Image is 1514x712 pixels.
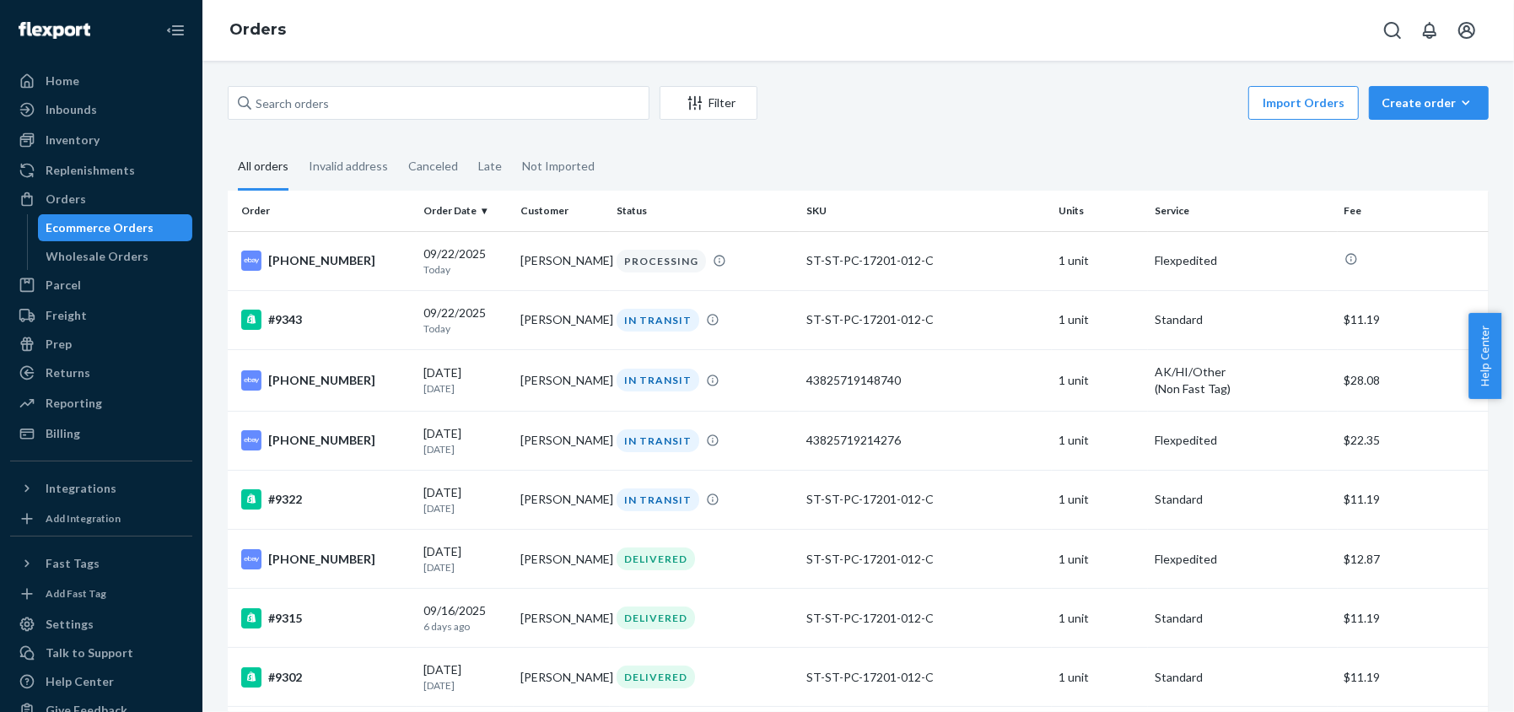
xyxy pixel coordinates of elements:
button: Help Center [1468,313,1501,399]
p: Flexpedited [1155,252,1330,269]
a: Settings [10,611,192,638]
div: IN TRANSIT [617,369,699,391]
a: Home [10,67,192,94]
div: Parcel [46,277,81,294]
div: ST-ST-PC-17201-012-C [806,252,1045,269]
div: 09/22/2025 [423,305,507,336]
div: Invalid address [309,144,388,188]
a: Add Fast Tag [10,584,192,604]
div: [PHONE_NUMBER] [241,251,410,271]
div: Add Integration [46,511,121,526]
button: Open notifications [1413,13,1447,47]
div: Not Imported [522,144,595,188]
div: [DATE] [423,425,507,456]
td: 1 unit [1052,231,1149,290]
td: 1 unit [1052,290,1149,349]
div: Orders [46,191,86,208]
div: Talk to Support [46,645,133,661]
td: [PERSON_NAME] [514,231,611,290]
div: Canceled [408,144,458,188]
div: Integrations [46,480,116,497]
ol: breadcrumbs [216,6,299,55]
button: Open account menu [1450,13,1484,47]
div: #9302 [241,667,410,688]
input: Search orders [228,86,649,120]
div: Customer [520,203,604,218]
td: 1 unit [1052,349,1149,411]
th: Status [610,191,799,231]
a: Replenishments [10,157,192,184]
div: 43825719214276 [806,432,1045,449]
p: [DATE] [423,678,507,693]
div: All orders [238,144,288,191]
td: $12.87 [1338,530,1489,589]
td: $22.35 [1338,411,1489,470]
div: IN TRANSIT [617,429,699,452]
div: DELIVERED [617,666,695,688]
td: [PERSON_NAME] [514,530,611,589]
div: ST-ST-PC-17201-012-C [806,551,1045,568]
div: ST-ST-PC-17201-012-C [806,491,1045,508]
td: 1 unit [1052,411,1149,470]
div: ST-ST-PC-17201-012-C [806,669,1045,686]
td: 1 unit [1052,470,1149,529]
div: Inbounds [46,101,97,118]
div: Prep [46,336,72,353]
div: Freight [46,307,87,324]
div: Replenishments [46,162,135,179]
button: Open Search Box [1376,13,1409,47]
div: DELIVERED [617,607,695,629]
div: IN TRANSIT [617,488,699,511]
a: Parcel [10,272,192,299]
div: [PHONE_NUMBER] [241,370,410,391]
a: Help Center [10,668,192,695]
div: [PHONE_NUMBER] [241,549,410,569]
td: $11.19 [1338,290,1489,349]
div: Inventory [46,132,100,148]
div: [DATE] [423,661,507,693]
div: [DATE] [423,364,507,396]
div: Filter [660,94,757,111]
p: Today [423,321,507,336]
a: Returns [10,359,192,386]
a: Freight [10,302,192,329]
th: Order Date [417,191,514,231]
div: Create order [1382,94,1476,111]
p: Flexpedited [1155,432,1330,449]
td: $28.08 [1338,349,1489,411]
p: Standard [1155,311,1330,328]
div: [DATE] [423,484,507,515]
button: Filter [660,86,757,120]
div: DELIVERED [617,547,695,570]
a: Talk to Support [10,639,192,666]
a: Wholesale Orders [38,243,193,270]
button: Close Navigation [159,13,192,47]
p: [DATE] [423,560,507,574]
td: [PERSON_NAME] [514,470,611,529]
div: Fast Tags [46,555,100,572]
a: Prep [10,331,192,358]
div: (Non Fast Tag) [1155,380,1330,397]
p: [DATE] [423,381,507,396]
div: Returns [46,364,90,381]
div: #9315 [241,608,410,628]
div: Reporting [46,395,102,412]
td: 1 unit [1052,648,1149,707]
div: Help Center [46,673,114,690]
th: Fee [1338,191,1489,231]
p: Standard [1155,491,1330,508]
div: Ecommerce Orders [46,219,154,236]
td: [PERSON_NAME] [514,589,611,648]
a: Add Integration [10,509,192,529]
a: Inventory [10,127,192,154]
div: #9343 [241,310,410,330]
th: Units [1052,191,1149,231]
div: ST-ST-PC-17201-012-C [806,311,1045,328]
a: Orders [10,186,192,213]
td: 1 unit [1052,530,1149,589]
td: $11.19 [1338,648,1489,707]
td: [PERSON_NAME] [514,411,611,470]
a: Orders [229,20,286,39]
div: Home [46,73,79,89]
